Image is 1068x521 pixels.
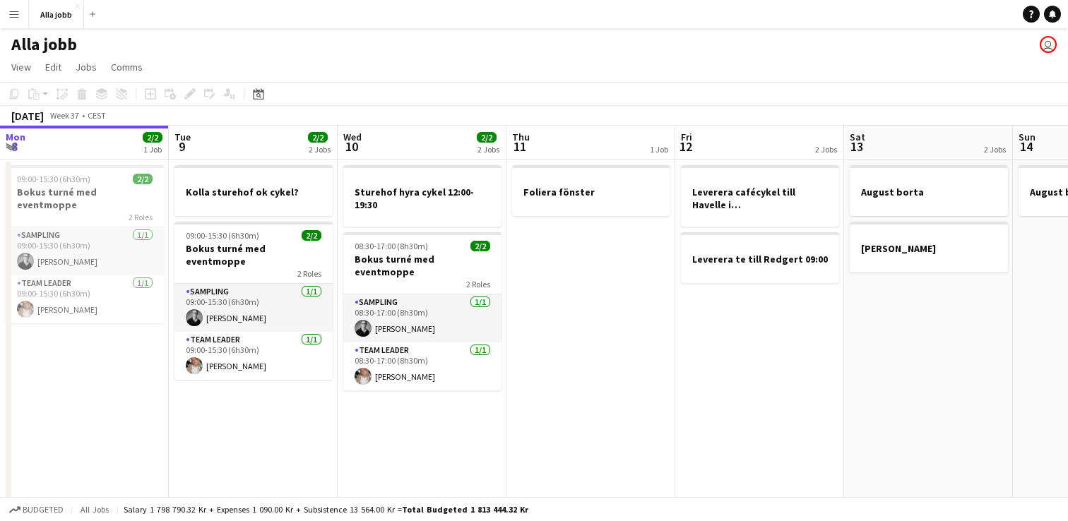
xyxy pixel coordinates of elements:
[850,222,1008,273] app-job-card: [PERSON_NAME]
[343,165,502,227] app-job-card: Sturehof hyra cykel 12:00-19:30
[681,232,839,283] app-job-card: Leverera te till Redgert 09:00
[679,138,692,155] span: 12
[6,165,164,323] app-job-card: 09:00-15:30 (6h30m)2/2Bokus turné med eventmoppe2 RolesSampling1/109:00-15:30 (6h30m)[PERSON_NAME...
[6,58,37,76] a: View
[302,230,321,241] span: 2/2
[309,144,331,155] div: 2 Jobs
[88,110,106,121] div: CEST
[70,58,102,76] a: Jobs
[848,138,865,155] span: 13
[11,109,44,123] div: [DATE]
[174,222,333,380] app-job-card: 09:00-15:30 (6h30m)2/2Bokus turné med eventmoppe2 RolesSampling1/109:00-15:30 (6h30m)[PERSON_NAME...
[172,138,191,155] span: 9
[40,58,67,76] a: Edit
[343,342,502,390] app-card-role: Team Leader1/108:30-17:00 (8h30m)[PERSON_NAME]
[143,132,162,143] span: 2/2
[1019,131,1036,143] span: Sun
[1016,138,1036,155] span: 14
[186,230,259,241] span: 09:00-15:30 (6h30m)
[984,144,1006,155] div: 2 Jobs
[174,332,333,380] app-card-role: Team Leader1/109:00-15:30 (6h30m)[PERSON_NAME]
[650,144,668,155] div: 1 Job
[343,186,502,211] h3: Sturehof hyra cykel 12:00-19:30
[174,284,333,332] app-card-role: Sampling1/109:00-15:30 (6h30m)[PERSON_NAME]
[681,131,692,143] span: Fri
[850,131,865,143] span: Sat
[470,241,490,251] span: 2/2
[45,61,61,73] span: Edit
[6,131,25,143] span: Mon
[477,144,499,155] div: 2 Jobs
[1040,36,1057,53] app-user-avatar: Emil Hasselberg
[402,504,528,515] span: Total Budgeted 1 813 444.32 kr
[343,232,502,390] app-job-card: 08:30-17:00 (8h30m)2/2Bokus turné med eventmoppe2 RolesSampling1/108:30-17:00 (8h30m)[PERSON_NAME...
[47,110,82,121] span: Week 37
[78,504,112,515] span: All jobs
[174,242,333,268] h3: Bokus turné med eventmoppe
[143,144,162,155] div: 1 Job
[815,144,837,155] div: 2 Jobs
[850,165,1008,216] app-job-card: August borta
[124,504,528,515] div: Salary 1 798 790.32 kr + Expenses 1 090.00 kr + Subsistence 13 564.00 kr =
[681,165,839,227] app-job-card: Leverera cafécykel till Havelle i [GEOGRAPHIC_DATA]
[4,138,25,155] span: 8
[11,61,31,73] span: View
[850,186,1008,198] h3: August borta
[681,186,839,211] h3: Leverera cafécykel till Havelle i [GEOGRAPHIC_DATA]
[11,34,77,55] h1: Alla jobb
[17,174,90,184] span: 09:00-15:30 (6h30m)
[512,165,670,216] app-job-card: Foliera fönster
[174,131,191,143] span: Tue
[6,186,164,211] h3: Bokus turné med eventmoppe
[510,138,530,155] span: 11
[174,186,333,198] h3: Kolla sturehof ok cykel?
[7,502,66,517] button: Budgeted
[343,131,362,143] span: Wed
[129,212,153,222] span: 2 Roles
[308,132,328,143] span: 2/2
[105,58,148,76] a: Comms
[850,242,1008,255] h3: [PERSON_NAME]
[6,275,164,323] app-card-role: Team Leader1/109:00-15:30 (6h30m)[PERSON_NAME]
[23,505,64,515] span: Budgeted
[512,131,530,143] span: Thu
[111,61,143,73] span: Comms
[512,186,670,198] h3: Foliera fönster
[29,1,84,28] button: Alla jobb
[355,241,428,251] span: 08:30-17:00 (8h30m)
[343,294,502,342] app-card-role: Sampling1/108:30-17:00 (8h30m)[PERSON_NAME]
[341,138,362,155] span: 10
[343,253,502,278] h3: Bokus turné med eventmoppe
[477,132,497,143] span: 2/2
[76,61,97,73] span: Jobs
[297,268,321,279] span: 2 Roles
[466,279,490,289] span: 2 Roles
[681,253,839,265] h3: Leverera te till Redgert 09:00
[6,227,164,275] app-card-role: Sampling1/109:00-15:30 (6h30m)[PERSON_NAME]
[133,174,153,184] span: 2/2
[174,165,333,216] app-job-card: Kolla sturehof ok cykel?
